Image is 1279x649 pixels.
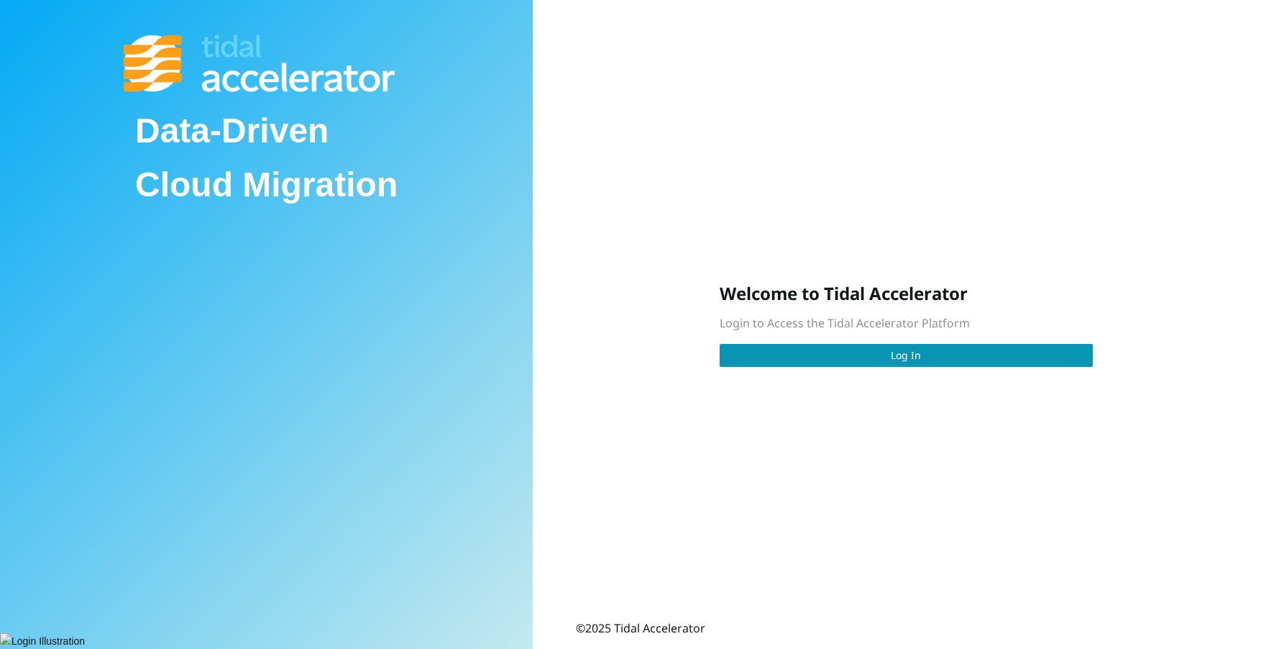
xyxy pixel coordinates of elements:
div: © 2025 Tidal Accelerator [576,619,705,637]
h3: Welcome to Tidal Accelerator [720,282,1093,305]
div: Data-Driven Cloud Migration [124,92,409,224]
img: Tidal Accelerator Logo [124,35,395,92]
span: Login to Access the Tidal Accelerator Platform [720,315,970,331]
span: Log In [891,348,921,363]
button: Log In [720,344,1093,367]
